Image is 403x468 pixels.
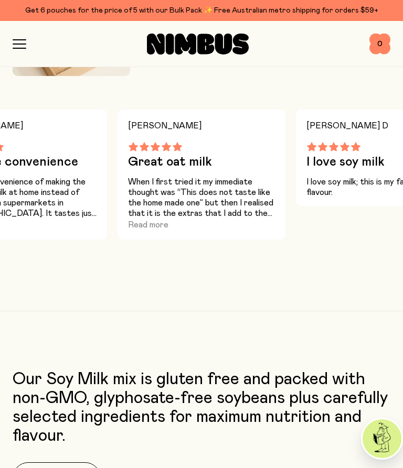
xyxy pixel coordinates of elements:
button: 0 [369,34,390,55]
div: Get 6 pouches for the price of 5 with our Bulk Pack ✨ Free Australian metro shipping for orders $59+ [13,4,390,17]
p: Our Soy Milk mix is gluten free and packed with non-GMO, glyphosate-free soybeans plus carefully ... [13,370,390,445]
h4: [PERSON_NAME] [128,118,275,134]
p: When I first tried it my immediate thought was “This does not taste like the home made one” but t... [128,177,275,219]
img: agent [363,419,401,458]
button: Read more [128,219,168,231]
h3: Great oat milk [128,156,275,168]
